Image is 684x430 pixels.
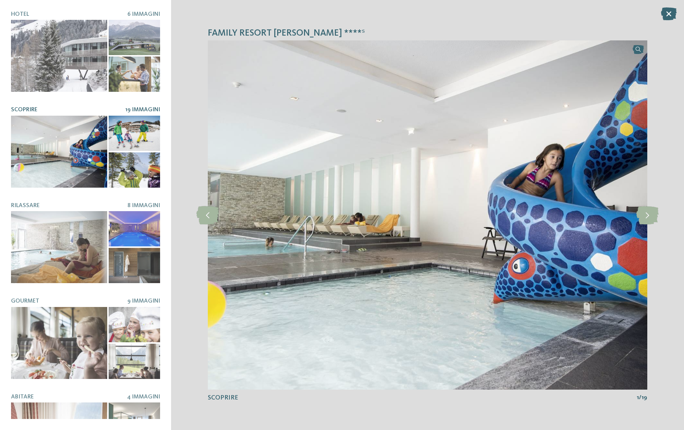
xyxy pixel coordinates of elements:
[11,298,39,304] span: Gourmet
[127,298,160,304] span: 9 Immagini
[125,107,160,113] span: 19 Immagini
[208,40,647,390] img: Family Resort Rainer ****ˢ
[639,394,641,402] span: /
[127,203,160,209] span: 8 Immagini
[637,394,639,402] span: 1
[208,394,238,401] span: Scoprire
[11,394,34,400] span: Abitare
[208,27,365,40] span: Family Resort [PERSON_NAME] ****ˢ
[127,11,160,17] span: 6 Immagini
[641,394,647,402] span: 19
[11,11,29,17] span: Hotel
[11,107,37,113] span: Scoprire
[11,203,40,209] span: Rilassare
[127,394,160,400] span: 4 Immagini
